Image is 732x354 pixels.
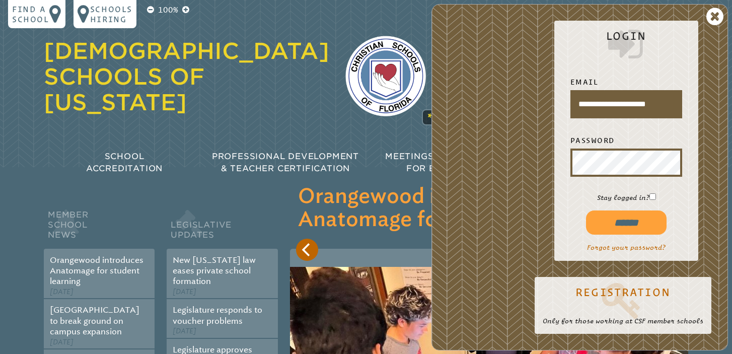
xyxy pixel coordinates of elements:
p: 100% [156,4,180,16]
button: Previous [296,239,318,261]
span: Professional Development & Teacher Certification [212,152,359,173]
label: Password [570,134,682,147]
span: Meetings & Workshops for Educators [385,152,508,173]
a: [GEOGRAPHIC_DATA] to break ground on campus expansion [50,305,139,336]
a: New [US_STATE] law eases private school formation [173,255,256,287]
a: [DEMOGRAPHIC_DATA] Schools of [US_STATE] [44,38,329,115]
h2: Login [562,30,690,64]
h3: Orangewood introduces Anatomage for student learning [298,185,680,232]
span: [DATE] [50,288,74,296]
span: [DATE] [173,327,196,335]
img: csf-logo-web-colors.png [345,36,426,116]
p: Stay logged in? [562,193,690,202]
span: [DATE] [173,288,196,296]
a: Orangewood introduces Anatomage for student learning [50,255,143,287]
p: Find a school [12,4,49,24]
h2: Member School News [44,207,155,249]
label: Email [570,76,682,88]
p: Schools Hiring [90,4,132,24]
h2: Legislative Updates [167,207,277,249]
a: Legislature responds to voucher problems [173,305,262,325]
a: Registration [543,280,703,320]
p: Only for those working at CSF member schools [543,316,703,326]
a: Forgot your password? [587,244,666,251]
span: School Accreditation [86,152,163,173]
span: [DATE] [50,338,74,346]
